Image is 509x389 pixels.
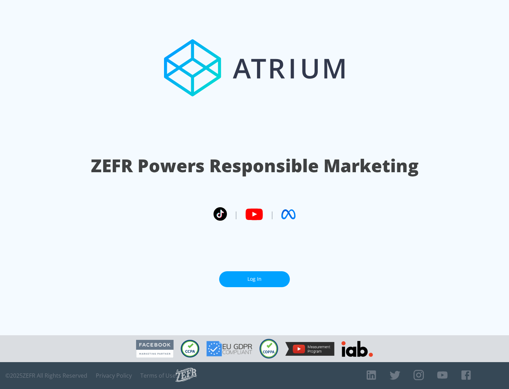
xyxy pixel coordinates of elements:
img: IAB [341,341,373,357]
img: CCPA Compliant [181,340,199,358]
a: Privacy Policy [96,372,132,379]
span: | [234,209,238,220]
a: Terms of Use [140,372,176,379]
a: Log In [219,271,290,287]
span: | [270,209,274,220]
h1: ZEFR Powers Responsible Marketing [91,153,419,178]
span: © 2025 ZEFR All Rights Reserved [5,372,87,379]
img: GDPR Compliant [206,341,252,356]
img: Facebook Marketing Partner [136,340,174,358]
img: COPPA Compliant [259,339,278,359]
img: YouTube Measurement Program [285,342,334,356]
